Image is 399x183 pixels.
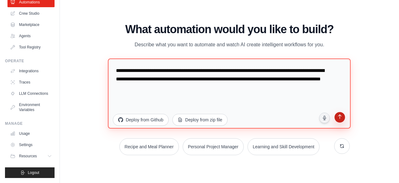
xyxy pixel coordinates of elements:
button: Deploy from Github [113,114,169,126]
a: Settings [7,140,55,150]
a: LLM Connections [7,89,55,99]
button: Personal Project Manager [183,138,244,155]
span: Logout [28,170,39,175]
a: Environment Variables [7,100,55,115]
button: Deploy from zip file [172,114,228,126]
a: Marketplace [7,20,55,30]
button: Recipe and Meal Planner [119,138,179,155]
h1: What automation would you like to build? [109,23,349,36]
a: Integrations [7,66,55,76]
a: Tool Registry [7,42,55,52]
a: Traces [7,77,55,87]
p: Describe what you want to automate and watch AI create intelligent workflows for you. [125,41,334,49]
span: Resources [19,154,37,159]
button: Logout [5,167,55,178]
button: Learning and Skill Development [248,138,320,155]
a: Agents [7,31,55,41]
a: Usage [7,129,55,139]
div: Manage [5,121,55,126]
div: Operate [5,58,55,64]
a: Crew Studio [7,8,55,18]
button: Resources [7,151,55,161]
